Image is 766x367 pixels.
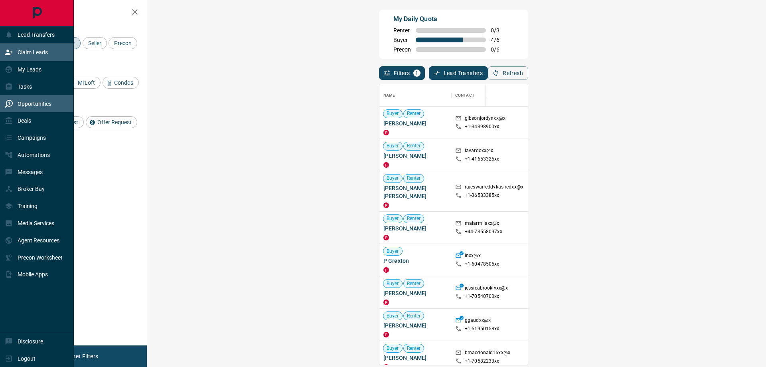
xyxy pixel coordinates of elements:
[465,228,502,235] p: +44- 73558097xx
[86,116,137,128] div: Offer Request
[383,354,447,362] span: [PERSON_NAME]
[61,349,103,363] button: Reset Filters
[404,313,424,319] span: Renter
[85,40,104,46] span: Seller
[465,220,499,228] p: maiarmilaxx@x
[393,37,411,43] span: Buyer
[111,79,136,86] span: Condos
[465,293,499,300] p: +1- 70540700xx
[383,224,447,232] span: [PERSON_NAME]
[111,40,134,46] span: Precon
[404,175,424,182] span: Renter
[383,175,402,182] span: Buyer
[383,248,402,255] span: Buyer
[383,235,389,240] div: property.ca
[383,215,402,222] span: Buyer
[429,66,488,80] button: Lead Transfers
[404,280,424,287] span: Renter
[491,46,508,53] span: 0 / 6
[379,66,425,80] button: Filters1
[383,162,389,168] div: property.ca
[465,184,523,192] p: rajeswarreddykasiredxx@x
[383,202,389,208] div: property.ca
[465,325,499,332] p: +1- 51950158xx
[383,280,402,287] span: Buyer
[75,79,98,86] span: MrLoft
[383,300,389,305] div: property.ca
[383,289,447,297] span: [PERSON_NAME]
[455,84,474,107] div: Contact
[393,27,411,34] span: Renter
[465,358,499,365] p: +1- 70582233xx
[383,110,402,117] span: Buyer
[383,130,389,135] div: property.ca
[26,8,139,18] h2: Filters
[383,119,447,127] span: [PERSON_NAME]
[383,332,389,337] div: property.ca
[491,37,508,43] span: 4 / 6
[465,192,499,199] p: +1- 36583385xx
[393,14,508,24] p: My Daily Quota
[414,70,420,76] span: 1
[404,215,424,222] span: Renter
[465,252,481,261] p: inxx@x
[83,37,107,49] div: Seller
[383,345,402,352] span: Buyer
[404,143,424,149] span: Renter
[465,123,499,130] p: +1- 34398900xx
[383,313,402,319] span: Buyer
[465,317,491,325] p: ggaudxx@x
[383,84,395,107] div: Name
[383,267,389,273] div: property.ca
[404,345,424,352] span: Renter
[465,147,493,156] p: lavardoxx@x
[109,37,137,49] div: Precon
[383,321,447,329] span: [PERSON_NAME]
[465,156,499,163] p: +1- 41653325xx
[383,143,402,149] span: Buyer
[383,184,447,200] span: [PERSON_NAME] [PERSON_NAME]
[465,285,508,293] p: jessicabrooklyxx@x
[488,66,528,80] button: Refresh
[491,27,508,34] span: 0 / 3
[465,115,505,123] p: gibsonjordynxx@x
[404,110,424,117] span: Renter
[383,257,447,265] span: P Grexton
[393,46,411,53] span: Precon
[451,84,515,107] div: Contact
[103,77,139,89] div: Condos
[95,119,134,125] span: Offer Request
[379,84,451,107] div: Name
[66,77,101,89] div: MrLoft
[383,152,447,160] span: [PERSON_NAME]
[465,349,510,358] p: bmacdonald16xx@x
[465,261,499,268] p: +1- 60478505xx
